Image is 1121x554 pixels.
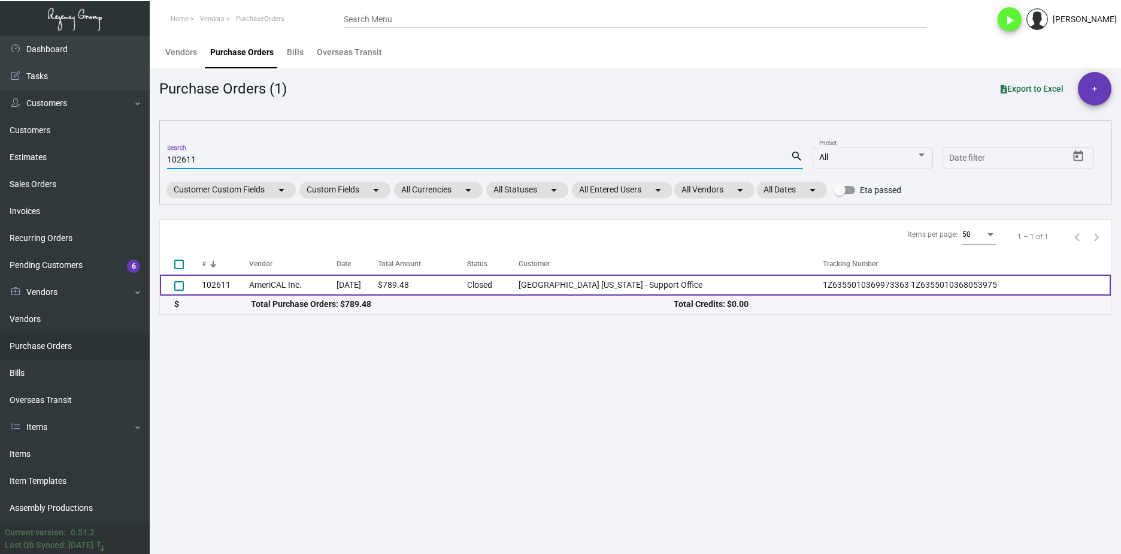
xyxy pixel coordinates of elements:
[202,258,249,269] div: #
[210,46,274,59] div: Purchase Orders
[819,152,828,162] span: All
[1001,84,1064,94] span: Export to Excel
[949,153,986,163] input: Start date
[572,182,672,198] mat-chip: All Entered Users
[519,258,550,269] div: Customer
[1092,72,1097,106] span: +
[860,183,901,197] span: Eta passed
[467,258,519,269] div: Status
[165,46,197,59] div: Vendors
[998,7,1022,31] button: play_arrow
[790,149,803,164] mat-icon: search
[287,46,304,59] div: Bills
[733,183,747,197] mat-icon: arrow_drop_down
[651,183,665,197] mat-icon: arrow_drop_down
[394,182,483,198] mat-chip: All Currencies
[991,78,1073,100] button: Export to Excel
[674,298,1096,311] div: Total Credits: $0.00
[1068,227,1087,246] button: Previous page
[251,298,674,311] div: Total Purchase Orders: $789.48
[674,182,755,198] mat-chip: All Vendors
[823,275,1111,296] td: 1Z6355010369973363 1Z6355010368053975
[823,258,878,269] div: Tracking Number
[337,258,378,269] div: Date
[71,526,95,539] div: 0.51.2
[174,298,251,311] div: $
[249,258,272,269] div: Vendor
[908,229,958,240] div: Items per page:
[378,258,421,269] div: Total Amount
[166,182,296,198] mat-chip: Customer Custom Fields
[378,275,467,296] td: $789.48
[519,258,823,269] div: Customer
[200,15,225,23] span: Vendors
[756,182,827,198] mat-chip: All Dates
[1087,227,1106,246] button: Next page
[1026,8,1048,30] img: admin@bootstrapmaster.com
[202,275,249,296] td: 102611
[461,183,475,197] mat-icon: arrow_drop_down
[996,153,1054,163] input: End date
[369,183,383,197] mat-icon: arrow_drop_down
[378,258,467,269] div: Total Amount
[467,275,519,296] td: Closed
[547,183,561,197] mat-icon: arrow_drop_down
[171,15,189,23] span: Home
[236,15,284,23] span: PurchaseOrders
[486,182,568,198] mat-chip: All Statuses
[249,258,337,269] div: Vendor
[1002,13,1017,28] i: play_arrow
[159,78,287,100] div: Purchase Orders (1)
[1078,72,1111,106] button: +
[1053,13,1117,26] div: [PERSON_NAME]
[1069,147,1088,166] button: Open calendar
[1017,231,1049,242] div: 1 – 1 of 1
[299,182,390,198] mat-chip: Custom Fields
[519,275,823,296] td: [GEOGRAPHIC_DATA] [US_STATE] - Support Office
[202,258,206,269] div: #
[274,183,289,197] mat-icon: arrow_drop_down
[337,258,351,269] div: Date
[805,183,820,197] mat-icon: arrow_drop_down
[467,258,487,269] div: Status
[962,231,996,239] mat-select: Items per page:
[962,230,971,239] span: 50
[823,258,1111,269] div: Tracking Number
[5,526,66,539] div: Current version:
[337,275,378,296] td: [DATE]
[317,46,382,59] div: Overseas Transit
[249,275,337,296] td: AmeriCAL Inc.
[5,539,93,552] div: Last Qb Synced: [DATE]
